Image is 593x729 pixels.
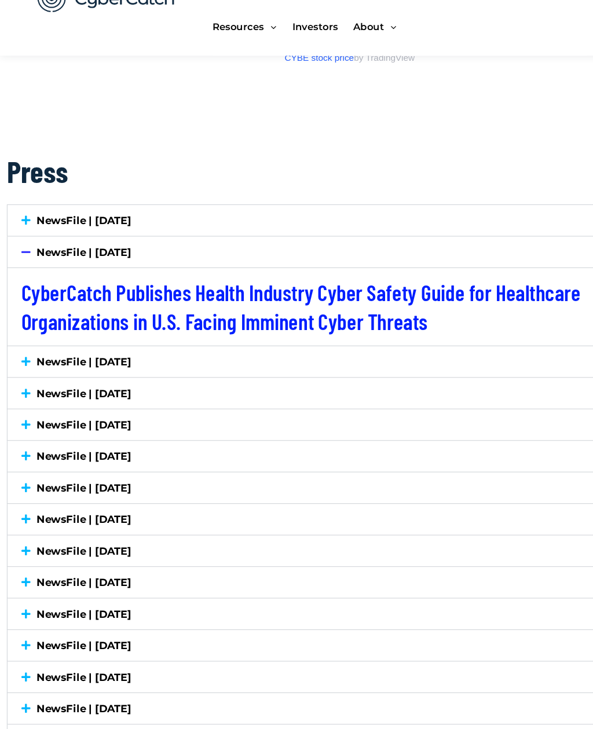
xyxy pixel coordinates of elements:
[6,224,587,250] div: NewsFile | [DATE]
[6,90,585,109] div: by TradingView
[6,396,587,422] div: NewsFile | [DATE]
[31,483,111,494] a: NewsFile | [DATE]
[18,286,490,332] a: CyberCatch Publishes Health Industry Cyber Safety Guide for Healthcare Organizations in U.S. Faci...
[223,49,233,97] span: Menu Toggle
[6,476,587,502] div: NewsFile | [DATE]
[6,178,587,211] h2: Press
[6,689,587,715] div: NewsFile | [DATE]
[31,457,111,468] a: NewsFile | [DATE]
[31,231,111,242] a: NewsFile | [DATE]
[6,423,587,449] div: NewsFile | [DATE]
[247,49,285,97] span: Investors
[6,449,587,475] div: NewsFile | [DATE]
[508,34,567,64] a: Contact Us
[247,49,298,97] a: Investors
[6,343,587,369] div: NewsFile | [DATE]
[31,350,111,361] a: NewsFile | [DATE]
[6,369,587,395] div: NewsFile | [DATE]
[31,537,111,548] a: NewsFile | [DATE]
[31,258,111,269] a: NewsFile | [DATE]
[6,276,587,342] div: NewsFile | [DATE]
[240,95,299,104] a: CYBE stock price
[31,617,111,628] a: NewsFile | [DATE]
[20,25,159,73] img: CyberCatch
[6,636,587,662] div: NewsFile | [DATE]
[6,583,587,609] div: NewsFile | [DATE]
[6,529,587,555] div: NewsFile | [DATE]
[6,556,587,582] div: NewsFile | [DATE]
[298,49,324,97] span: About
[6,609,587,635] div: NewsFile | [DATE]
[31,404,111,415] a: NewsFile | [DATE]
[6,662,587,688] div: NewsFile | [DATE]
[6,503,587,529] div: NewsFile | [DATE]
[31,590,111,601] a: NewsFile | [DATE]
[180,49,223,97] span: Resources
[31,510,111,521] a: NewsFile | [DATE]
[31,430,111,441] a: NewsFile | [DATE]
[31,377,111,388] a: NewsFile | [DATE]
[31,563,111,574] a: NewsFile | [DATE]
[6,250,587,276] div: NewsFile | [DATE]
[324,49,335,97] span: Menu Toggle
[31,643,111,654] a: NewsFile | [DATE]
[31,670,111,681] a: NewsFile | [DATE]
[31,697,111,708] a: NewsFile | [DATE]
